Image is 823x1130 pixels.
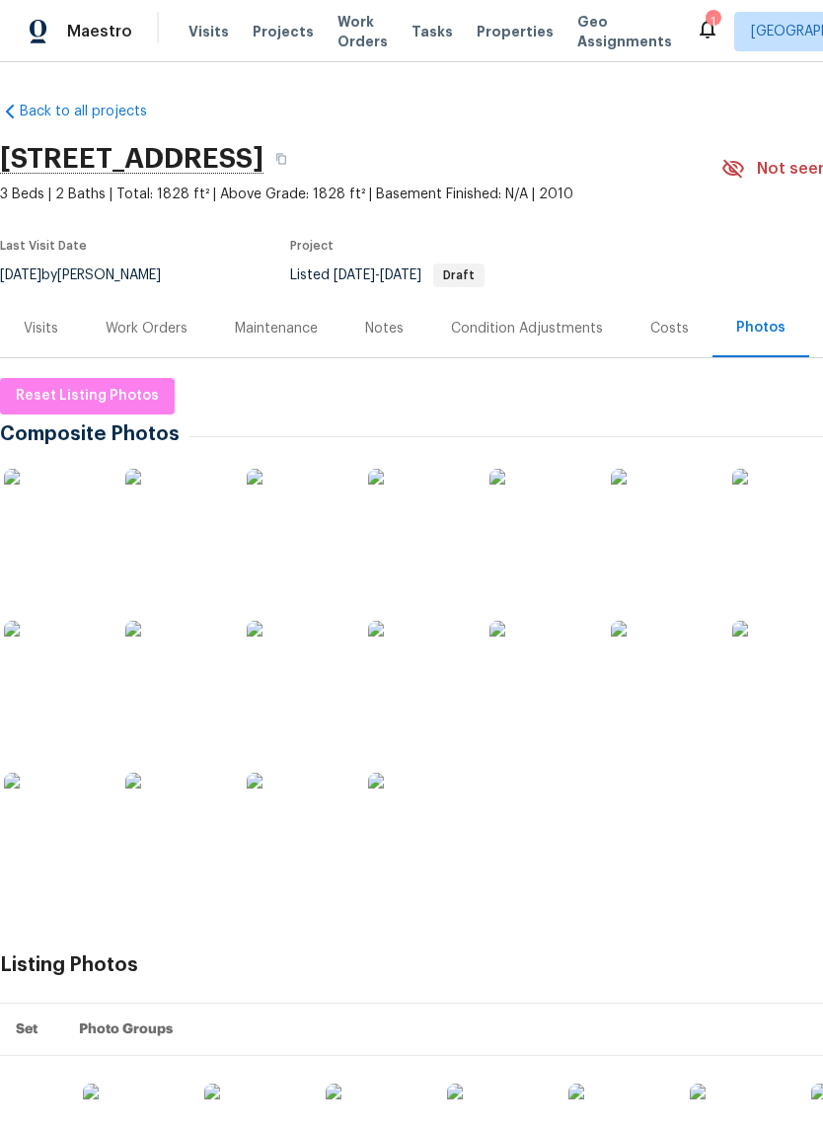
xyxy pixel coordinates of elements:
[337,12,388,51] span: Work Orders
[411,25,453,38] span: Tasks
[380,268,421,282] span: [DATE]
[334,268,421,282] span: -
[706,12,719,32] div: 1
[106,319,187,339] div: Work Orders
[16,384,159,409] span: Reset Listing Photos
[24,319,58,339] div: Visits
[253,22,314,41] span: Projects
[188,22,229,41] span: Visits
[435,269,483,281] span: Draft
[577,12,672,51] span: Geo Assignments
[365,319,404,339] div: Notes
[235,319,318,339] div: Maintenance
[334,268,375,282] span: [DATE]
[290,268,485,282] span: Listed
[290,240,334,252] span: Project
[736,318,786,338] div: Photos
[67,22,132,41] span: Maestro
[263,141,299,177] button: Copy Address
[650,319,689,339] div: Costs
[477,22,554,41] span: Properties
[451,319,603,339] div: Condition Adjustments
